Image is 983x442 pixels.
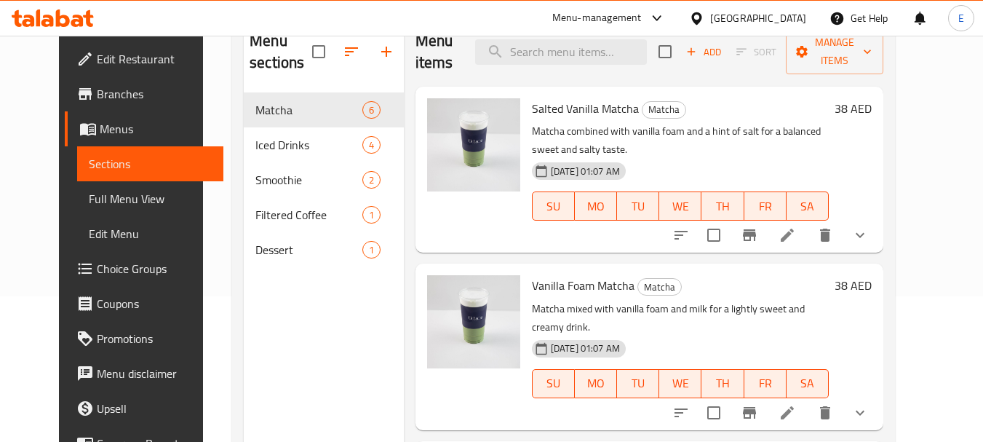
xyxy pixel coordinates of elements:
a: Promotions [65,321,223,356]
a: Upsell [65,391,223,426]
span: [DATE] 01:07 AM [545,165,626,178]
span: Full Menu View [89,190,212,208]
svg: Show Choices [851,226,869,244]
div: Matcha [642,101,686,119]
h2: Menu sections [250,30,312,74]
span: Select section [650,36,680,67]
span: SA [792,373,823,394]
span: TH [707,196,738,217]
span: 1 [363,243,380,257]
div: Dessert1 [244,232,404,267]
span: Promotions [97,330,212,347]
span: TH [707,373,738,394]
span: [DATE] 01:07 AM [545,342,626,355]
button: show more [843,218,877,253]
span: Dessert [255,241,362,259]
span: Upsell [97,400,212,417]
span: 4 [363,138,380,152]
a: Menus [65,111,223,146]
span: Menu disclaimer [97,365,212,382]
span: Sections [89,155,212,173]
span: Salted Vanilla Matcha [532,98,639,119]
button: delete [808,218,843,253]
span: Add item [680,41,727,63]
span: Filtered Coffee [255,206,362,224]
span: E [958,10,964,26]
span: MO [581,373,611,394]
button: delete [808,395,843,430]
span: WE [665,373,696,394]
p: Matcha mixed with vanilla foam and milk for a lightly sweet and creamy drink. [532,300,829,336]
button: MO [575,369,617,398]
span: Select to update [699,398,729,428]
div: items [362,101,381,119]
a: Edit Restaurant [65,42,223,76]
button: SU [532,369,575,398]
div: [GEOGRAPHIC_DATA] [710,10,806,26]
span: Matcha [638,279,681,296]
span: SU [538,196,569,217]
button: Add [680,41,727,63]
button: show more [843,395,877,430]
div: Menu-management [552,9,642,27]
span: FR [750,196,781,217]
button: sort-choices [664,395,699,430]
span: Vanilla Foam Matcha [532,275,634,296]
div: Iced Drinks4 [244,127,404,162]
a: Branches [65,76,223,111]
span: Matcha [642,101,685,118]
span: Edit Restaurant [97,50,212,68]
a: Menu disclaimer [65,356,223,391]
div: Matcha [637,278,682,296]
div: items [362,136,381,154]
span: Menus [100,120,212,138]
button: FR [744,192,787,221]
button: SU [532,192,575,221]
span: FR [750,373,781,394]
span: 1 [363,208,380,222]
a: Full Menu View [77,181,223,216]
button: SA [787,369,829,398]
span: Manage items [797,33,872,70]
a: Edit menu item [779,226,796,244]
h6: 38 AED [835,275,872,296]
button: MO [575,192,617,221]
h6: 38 AED [835,98,872,119]
div: Iced Drinks [255,136,362,154]
button: Add section [369,34,404,69]
div: items [362,241,381,259]
button: TU [617,192,659,221]
p: Matcha combined with vanilla foam and a hint of salt for a balanced sweet and salty taste. [532,122,829,159]
span: Select to update [699,220,729,250]
h2: Menu items [415,30,458,74]
span: MO [581,196,611,217]
button: Branch-specific-item [732,218,767,253]
div: Smoothie2 [244,162,404,197]
span: Select all sections [303,36,334,67]
button: WE [659,369,701,398]
button: WE [659,192,701,221]
nav: Menu sections [244,87,404,273]
span: WE [665,196,696,217]
div: Matcha6 [244,92,404,127]
a: Edit Menu [77,216,223,251]
span: Smoothie [255,171,362,189]
a: Choice Groups [65,251,223,286]
span: TU [623,373,653,394]
span: Matcha [255,101,362,119]
span: TU [623,196,653,217]
span: Edit Menu [89,225,212,242]
img: Salted Vanilla Matcha [427,98,520,192]
span: 6 [363,103,380,117]
button: FR [744,369,787,398]
span: Branches [97,85,212,103]
span: SU [538,373,569,394]
span: 2 [363,173,380,187]
a: Coupons [65,286,223,321]
span: Choice Groups [97,260,212,277]
span: SA [792,196,823,217]
span: Sort sections [334,34,369,69]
